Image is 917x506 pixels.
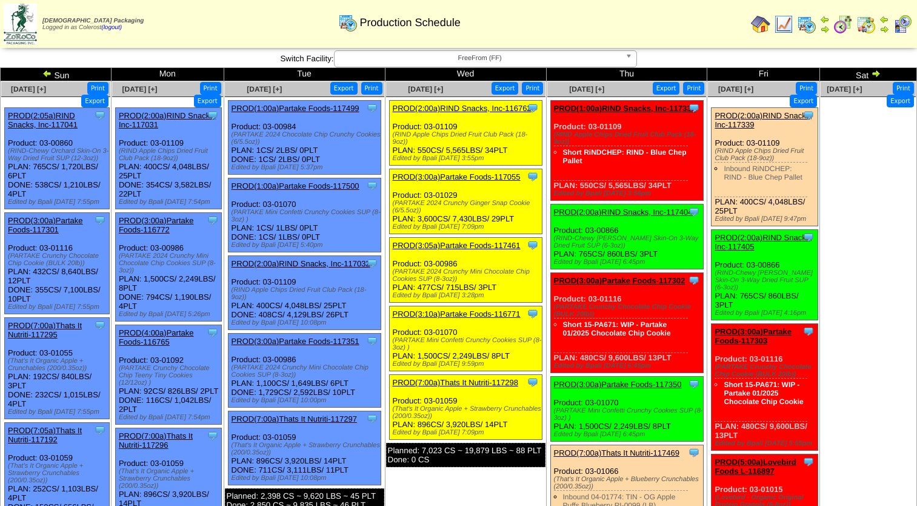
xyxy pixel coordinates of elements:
[119,111,216,129] a: PROD(2:00a)RIND Snacks, Inc-117031
[393,200,542,214] div: (PARTAKE 2024 Crunchy Ginger Snap Cookie (6/5.5oz))
[833,15,853,34] img: calendarblend.gif
[393,378,518,387] a: PROD(7:00a)Thats It Nutriti-117298
[232,286,381,301] div: (RIND Apple Chips Dried Fruit Club Pack (18-9oz))
[200,82,221,95] button: Print
[81,95,108,107] button: Export
[366,102,378,114] img: Tooltip
[119,147,221,162] div: (RIND Apple Chips Dried Fruit Club Pack (18-9oz))
[338,13,358,32] img: calendarprod.gif
[554,190,703,197] div: Edited by Bpali [DATE] 3:56pm
[207,430,219,442] img: Tooltip
[232,181,359,191] a: PROD(1:00a)Partake Foods-117500
[119,216,194,234] a: PROD(3:00a)Partake Foods-116772
[688,447,700,459] img: Tooltip
[87,82,108,95] button: Print
[94,424,106,436] img: Tooltip
[802,231,815,243] img: Tooltip
[224,68,385,81] td: Tue
[228,411,381,485] div: Product: 03-01059 PLAN: 896CS / 3,920LBS / 14PLT DONE: 711CS / 3,111LBS / 11PLT
[820,68,917,81] td: Sat
[554,104,696,113] a: PROD(1:00a)RIND Snacks, Inc-117338
[393,405,542,420] div: (That's It Organic Apple + Strawberry Crunchables (200/0.35oz))
[554,448,679,457] a: PROD(7:00a)Thats It Nutriti-117469
[802,456,815,468] img: Tooltip
[724,380,803,406] a: Short 15-PA671: WIP - Partake 01/2025 Chocolate Chip Cookie
[715,327,791,345] a: PROD(3:00a)Partake Foods-117303
[232,259,370,268] a: PROD(2:00a)RIND Snacks, Inc-117032
[802,109,815,121] img: Tooltip
[393,131,542,146] div: (RIND Apple Chips Dried Fruit Club Pack (18-9oz))
[232,337,359,346] a: PROD(3:00a)Partake Foods-117351
[393,155,542,162] div: Edited by Bpali [DATE] 3:55pm
[550,101,703,201] div: Product: 03-01109 PLAN: 550CS / 5,565LBS / 34PLT
[232,474,381,482] div: Edited by Bpali [DATE] 10:08pm
[232,164,381,171] div: Edited by Bpali [DATE] 5:37pm
[715,457,796,476] a: PROD(5:00a)Lovebird Foods L-116897
[5,108,110,209] div: Product: 03-00860 PLAN: 765CS / 1,720LBS / 6PLT DONE: 538CS / 1,210LBS / 4PLT
[389,306,542,371] div: Product: 03-01070 PLAN: 1,500CS / 2,249LBS / 8PLT
[527,376,539,388] img: Tooltip
[715,147,817,162] div: (RIND Apple Chips Dried Fruit Club Pack (18-9oz))
[4,4,37,44] img: zoroco-logo-small.webp
[366,180,378,192] img: Tooltip
[554,362,703,369] div: Edited by Bpali [DATE] 6:45pm
[5,213,110,314] div: Product: 03-01116 PLAN: 432CS / 8,640LBS / 12PLT DONE: 355CS / 7,100LBS / 10PLT
[115,213,221,322] div: Product: 03-00986 PLAN: 1,500CS / 2,249LBS / 8PLT DONE: 794CS / 1,190LBS / 4PLT
[232,209,381,223] div: (PARTAKE Mini Confetti Crunchy Cookies SUP (8‐3oz) )
[42,18,144,24] span: [DEMOGRAPHIC_DATA] Packaging
[712,324,818,451] div: Product: 03-01116 PLAN: 480CS / 9,600LBS / 13PLT
[8,357,109,372] div: (That's It Organic Apple + Crunchables (200/0.35oz))
[101,24,122,31] a: (logout)
[563,148,687,165] a: Short RiNDCHEP: RIND - Blue Chep Pallet
[207,326,219,339] img: Tooltip
[527,170,539,183] img: Tooltip
[11,85,46,93] a: [DATE] [+]
[718,85,753,93] a: [DATE] [+]
[393,172,521,181] a: PROD(3:00a)Partake Foods-117055
[8,198,109,206] div: Edited by Bpali [DATE] 7:55pm
[893,15,912,34] img: calendarcustomer.gif
[751,15,770,34] img: home.gif
[550,204,703,269] div: Product: 03-00866 PLAN: 765CS / 860LBS / 3PLT
[228,101,381,175] div: Product: 03-00984 PLAN: 1CS / 2LBS / 0PLT DONE: 1CS / 2LBS / 0PLT
[232,131,381,146] div: (PARTAKE 2024 Chocolate Chip Crunchy Cookies (6/5.5oz))
[366,413,378,425] img: Tooltip
[119,198,221,206] div: Edited by Bpali [DATE] 7:54pm
[550,273,703,373] div: Product: 03-01116 PLAN: 480CS / 9,600LBS / 13PLT
[871,69,881,78] img: arrowright.gif
[232,442,381,456] div: (That's It Organic Apple + Strawberry Crunchables (200/0.35oz))
[653,82,680,95] button: Export
[522,82,543,95] button: Print
[393,268,542,283] div: (PARTAKE 2024 Crunchy Mini Chocolate Chip Cookies SUP (8-3oz))
[366,335,378,347] img: Tooltip
[119,252,221,274] div: (PARTAKE 2024 Crunchy Mini Chocolate Chip Cookies SUP (8-3oz))
[820,24,830,34] img: arrowright.gif
[393,292,542,299] div: Edited by Bpali [DATE] 3:28pm
[119,431,193,450] a: PROD(7:00a)Thats It Nutriti-117296
[715,233,812,251] a: PROD(2:00a)RIND Snacks, Inc-117405
[232,104,359,113] a: PROD(1:00a)Partake Foods-117499
[393,241,521,250] a: PROD(3:05a)Partake Foods-117461
[887,95,914,107] button: Export
[389,101,542,166] div: Product: 03-01109 PLAN: 550CS / 5,565LBS / 34PLT
[385,68,546,81] td: Wed
[8,321,82,339] a: PROD(7:00a)Thats It Nutriti-117295
[8,252,109,267] div: (PARTAKE Crunchy Chocolate Chip Cookie (BULK 20lb))
[228,334,381,408] div: Product: 03-00986 PLAN: 1,100CS / 1,649LBS / 6PLT DONE: 1,729CS / 2,592LBS / 10PLT
[712,230,818,320] div: Product: 03-00866 PLAN: 765CS / 860LBS / 3PLT
[569,85,604,93] a: [DATE] [+]
[774,15,793,34] img: line_graph.gif
[554,131,703,146] div: (RIND Apple Chips Dried Fruit Club Pack (18-9oz))
[232,397,381,404] div: Edited by Bpali [DATE] 10:00pm
[232,319,381,326] div: Edited by Bpali [DATE] 10:08pm
[232,414,357,423] a: PROD(7:00a)Thats It Nutriti-117297
[115,108,221,209] div: Product: 03-01109 PLAN: 400CS / 4,048LBS / 25PLT DONE: 354CS / 3,582LBS / 22PLT
[554,235,703,249] div: (RIND-Chewy [PERSON_NAME] Skin-On 3-Way Dried Fruit SUP (6-3oz))
[119,328,194,346] a: PROD(4:00a)Partake Foods-116765
[408,85,443,93] a: [DATE] [+]
[360,16,461,29] span: Production Schedule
